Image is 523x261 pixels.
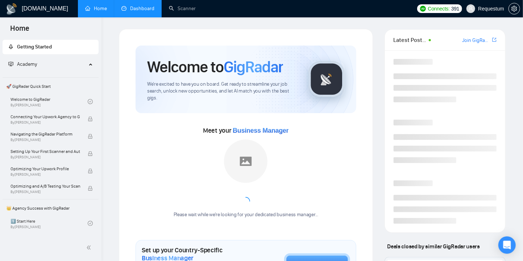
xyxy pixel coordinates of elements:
[11,138,80,142] span: By [PERSON_NAME]
[3,201,98,215] span: 👑 Agency Success with GigRadar
[11,215,88,231] a: 1️⃣ Start HereBy[PERSON_NAME]
[88,186,93,191] span: lock
[420,6,426,12] img: upwork-logo.png
[498,236,516,254] div: Open Intercom Messenger
[8,44,13,49] span: rocket
[147,81,297,102] span: We're excited to have you on board. Get ready to streamline your job search, unlock new opportuni...
[17,44,52,50] span: Getting Started
[462,37,491,44] a: Join GigRadar Slack Community
[8,61,13,67] span: fund-projection-screen
[509,6,520,12] a: setting
[11,130,80,138] span: Navigating the GigRadar Platform
[509,3,520,14] button: setting
[509,6,520,12] span: setting
[203,127,289,134] span: Meet your
[3,79,98,94] span: 🚀 GigRadar Quick Start
[11,113,80,120] span: Connecting Your Upwork Agency to GigRadar
[11,155,80,159] span: By [PERSON_NAME]
[11,94,88,110] a: Welcome to GigRadarBy[PERSON_NAME]
[3,40,99,54] li: Getting Started
[11,190,80,194] span: By [PERSON_NAME]
[121,5,154,12] a: dashboardDashboard
[394,35,427,44] span: Latest Posts from the GigRadar Community
[451,5,459,13] span: 391
[88,99,93,104] span: check-circle
[17,61,37,67] span: Academy
[233,127,289,134] span: Business Manager
[11,148,80,155] span: Setting Up Your First Scanner and Auto-Bidder
[4,23,35,38] span: Home
[468,6,473,11] span: user
[241,196,251,206] span: loading
[11,183,80,190] span: Optimizing and A/B Testing Your Scanner for Better Results
[88,134,93,139] span: lock
[428,5,450,13] span: Connects:
[169,211,323,218] div: Please wait while we're looking for your dedicated business manager...
[147,57,283,77] h1: Welcome to
[308,61,345,97] img: gigradar-logo.png
[11,172,80,177] span: By [PERSON_NAME]
[88,221,93,226] span: check-circle
[169,5,196,12] a: searchScanner
[224,140,267,183] img: placeholder.png
[11,165,80,172] span: Optimizing Your Upwork Profile
[11,120,80,125] span: By [PERSON_NAME]
[224,57,283,77] span: GigRadar
[385,240,483,253] span: Deals closed by similar GigRadar users
[88,151,93,156] span: lock
[85,5,107,12] a: homeHome
[6,3,17,15] img: logo
[8,61,37,67] span: Academy
[88,116,93,121] span: lock
[88,168,93,174] span: lock
[492,37,497,43] a: export
[86,244,94,251] span: double-left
